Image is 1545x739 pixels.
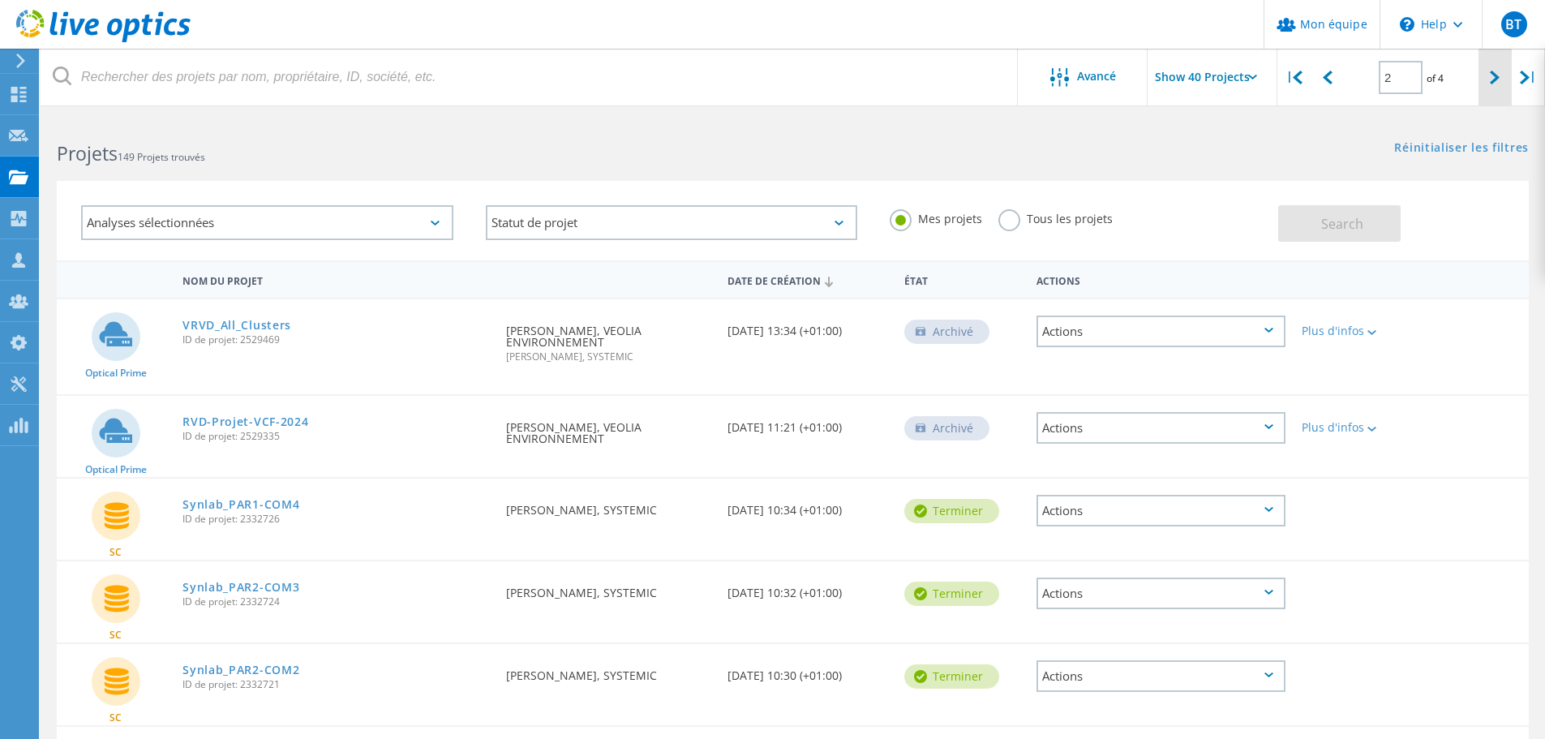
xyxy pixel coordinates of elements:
[904,416,989,440] div: Archivé
[498,644,719,698] div: [PERSON_NAME], SYSTEMIC
[57,140,118,166] b: Projets
[182,680,490,690] span: ID de projet: 2332721
[1321,215,1363,233] span: Search
[16,34,191,45] a: Live Optics Dashboard
[182,582,299,593] a: Synlab_PAR2-COM3
[41,49,1019,105] input: Rechercher des projets par nom, propriétaire, ID, société, etc.
[182,320,291,331] a: VRVD_All_Clusters
[81,205,453,240] div: Analyses sélectionnées
[998,209,1113,225] label: Tous les projets
[1394,142,1529,156] a: Réinitialiser les filtres
[182,416,308,428] a: RVD-Projet-VCF-2024
[1036,495,1285,526] div: Actions
[498,396,719,461] div: [PERSON_NAME], VEOLIA ENVIRONNEMENT
[1278,205,1401,242] button: Search
[904,582,999,606] div: Terminer
[904,320,989,344] div: Archivé
[1036,578,1285,609] div: Actions
[1302,422,1403,433] div: Plus d'infos
[719,644,896,698] div: [DATE] 10:30 (+01:00)
[109,548,122,557] span: SC
[896,264,1028,294] div: État
[182,514,490,524] span: ID de projet: 2332726
[719,561,896,615] div: [DATE] 10:32 (+01:00)
[890,209,982,225] label: Mes projets
[904,664,999,689] div: Terminer
[1512,49,1545,106] div: |
[498,479,719,532] div: [PERSON_NAME], SYSTEMIC
[1036,412,1285,444] div: Actions
[174,264,498,294] div: Nom du projet
[1036,660,1285,692] div: Actions
[719,264,896,295] div: Date de création
[506,352,710,362] span: [PERSON_NAME], SYSTEMIC
[182,597,490,607] span: ID de projet: 2332724
[118,150,205,164] span: 149 Projets trouvés
[1277,49,1311,106] div: |
[182,499,299,510] a: Synlab_PAR1-COM4
[719,396,896,449] div: [DATE] 11:21 (+01:00)
[486,205,858,240] div: Statut de projet
[109,713,122,723] span: SC
[719,299,896,353] div: [DATE] 13:34 (+01:00)
[85,368,147,378] span: Optical Prime
[1400,17,1414,32] svg: \n
[1505,18,1521,31] span: BT
[1036,316,1285,347] div: Actions
[109,630,122,640] span: SC
[182,335,490,345] span: ID de projet: 2529469
[1427,71,1444,85] span: of 4
[1302,325,1403,337] div: Plus d'infos
[1077,71,1116,82] span: Avancé
[182,664,299,676] a: Synlab_PAR2-COM2
[904,499,999,523] div: Terminer
[498,561,719,615] div: [PERSON_NAME], SYSTEMIC
[719,479,896,532] div: [DATE] 10:34 (+01:00)
[1028,264,1294,294] div: Actions
[85,465,147,475] span: Optical Prime
[498,299,719,378] div: [PERSON_NAME], VEOLIA ENVIRONNEMENT
[182,432,490,441] span: ID de projet: 2529335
